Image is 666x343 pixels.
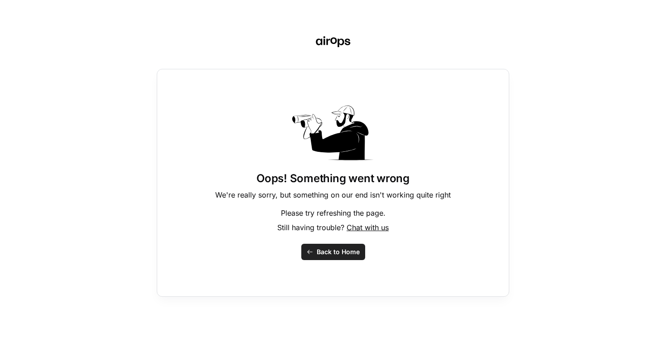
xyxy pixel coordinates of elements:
span: Back to Home [317,247,360,256]
p: Still having trouble? [277,222,389,233]
span: Chat with us [347,223,389,232]
p: We're really sorry, but something on our end isn't working quite right [215,189,451,200]
p: Please try refreshing the page. [281,208,386,218]
button: Back to Home [301,244,365,260]
h1: Oops! Something went wrong [256,171,410,186]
